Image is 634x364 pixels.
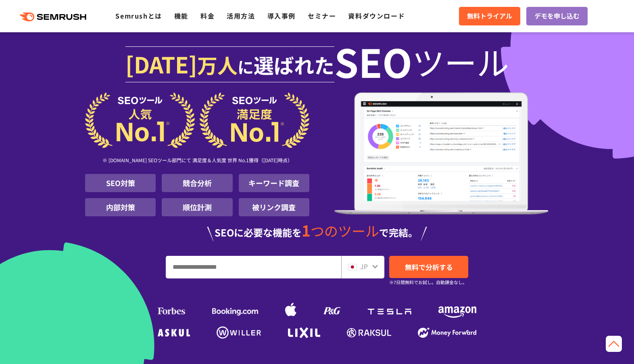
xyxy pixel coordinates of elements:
span: つのツール [311,221,379,241]
span: JP [360,261,368,271]
small: ※7日間無料でお試し。自動課金なし。 [389,278,467,286]
span: で完結。 [379,225,418,239]
a: 料金 [200,11,215,21]
a: 資料ダウンロード [348,11,405,21]
li: キーワード調査 [239,174,309,192]
span: [DATE] [125,48,197,80]
span: 万人 [197,50,238,79]
a: デモを申し込む [526,7,588,25]
li: 被リンク調査 [239,198,309,216]
a: 無料で分析する [389,256,468,278]
a: 機能 [174,11,188,21]
span: ツール [412,45,509,77]
a: 導入事例 [267,11,296,21]
div: ※ [DOMAIN_NAME] SEOツール部門にて 満足度＆人気度 世界 No.1獲得（[DATE]時点） [85,148,309,174]
a: セミナー [308,11,336,21]
input: URL、キーワードを入力してください [166,256,341,278]
li: 競合分析 [162,174,232,192]
span: SEO [334,45,412,77]
div: SEOに必要な機能を [85,223,549,241]
li: 順位計測 [162,198,232,216]
span: 1 [302,219,311,241]
li: 内部対策 [85,198,156,216]
span: 無料で分析する [405,262,453,272]
a: Semrushとは [115,11,162,21]
span: 無料トライアル [467,11,512,21]
span: 選ばれた [254,50,334,79]
span: デモを申し込む [534,11,580,21]
li: SEO対策 [85,174,156,192]
a: 活用方法 [227,11,255,21]
a: 無料トライアル [459,7,520,25]
span: に [238,55,254,78]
